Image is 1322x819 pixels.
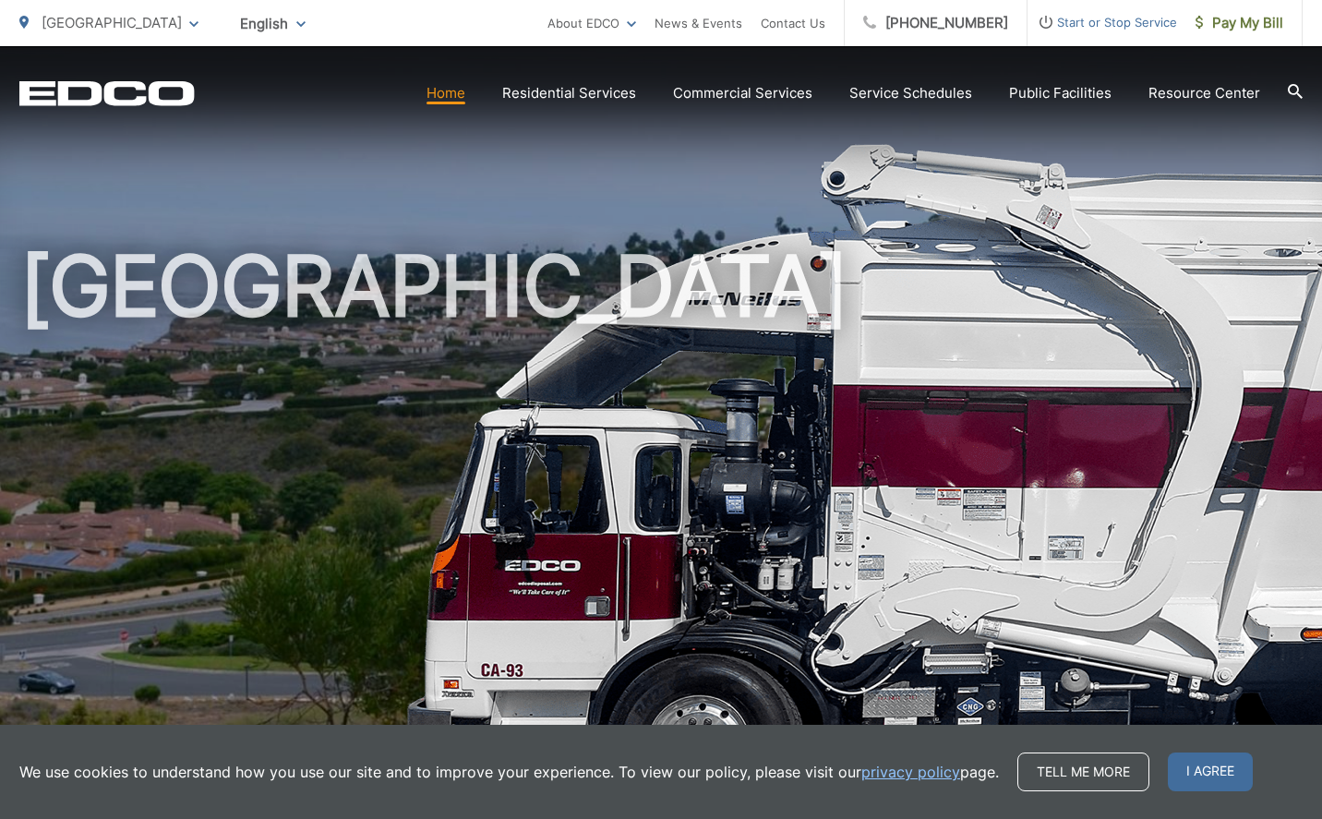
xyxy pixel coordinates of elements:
[42,14,182,31] span: [GEOGRAPHIC_DATA]
[1168,753,1253,791] span: I agree
[861,761,960,783] a: privacy policy
[427,82,465,104] a: Home
[1017,753,1149,791] a: Tell me more
[502,82,636,104] a: Residential Services
[226,7,319,40] span: English
[1009,82,1112,104] a: Public Facilities
[849,82,972,104] a: Service Schedules
[673,82,812,104] a: Commercial Services
[761,12,825,34] a: Contact Us
[655,12,742,34] a: News & Events
[19,761,999,783] p: We use cookies to understand how you use our site and to improve your experience. To view our pol...
[19,80,195,106] a: EDCD logo. Return to the homepage.
[1196,12,1283,34] span: Pay My Bill
[547,12,636,34] a: About EDCO
[1148,82,1260,104] a: Resource Center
